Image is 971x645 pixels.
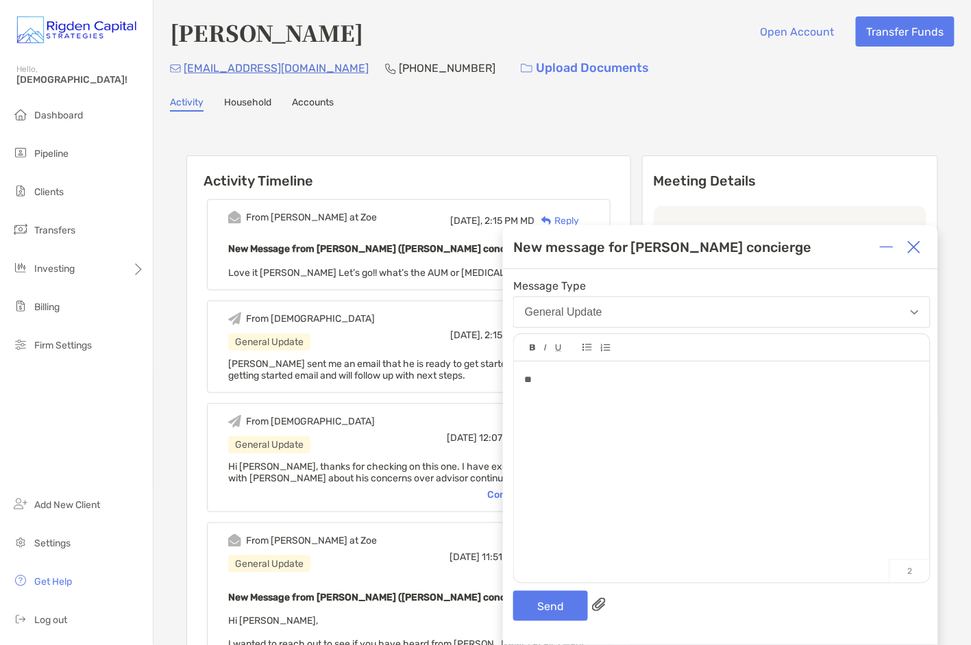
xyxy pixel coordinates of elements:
img: Close [907,240,921,254]
img: Editor control icon [544,344,547,351]
a: Household [224,97,271,112]
img: Reply icon [541,216,552,225]
button: Send [513,591,588,621]
p: Last meeting [665,223,915,240]
b: New Message from [PERSON_NAME] ([PERSON_NAME] concierge) [228,243,532,255]
span: [DEMOGRAPHIC_DATA]! [16,74,145,86]
span: [DATE], [450,215,482,227]
img: Email Icon [170,64,181,73]
p: Meeting Details [654,173,926,190]
a: Activity [170,97,204,112]
img: button icon [521,64,532,73]
img: Editor control icon [600,344,611,352]
span: [DATE] [447,432,477,444]
span: Billing [34,301,60,313]
img: pipeline icon [12,144,29,161]
span: Investing [34,263,75,275]
div: From [DEMOGRAPHIC_DATA] [246,416,375,427]
span: Love it [PERSON_NAME] Let’s go!! what’s the AUM or [MEDICAL_DATA] here? [228,267,566,279]
span: Dashboard [34,110,83,121]
span: Clients [34,186,64,198]
a: Accounts [292,97,334,112]
img: Phone Icon [385,63,396,74]
img: Zoe Logo [16,5,136,55]
button: General Update [513,296,931,328]
span: [DATE], [450,329,482,341]
div: Complete message [487,489,589,501]
span: Settings [34,537,71,549]
h6: Activity Timeline [187,156,630,189]
div: New message for [PERSON_NAME] concierge [513,239,812,255]
span: [DATE] [450,551,480,563]
img: Editor control icon [530,344,536,351]
div: General Update [525,306,602,318]
img: Expand or collapse [880,240,894,254]
img: Editor control icon [582,344,592,351]
span: 11:51 AM MD [482,551,534,563]
p: 2 [889,559,930,583]
span: Log out [34,614,67,626]
img: billing icon [12,298,29,314]
span: Firm Settings [34,340,92,351]
img: Event icon [228,534,241,547]
img: add_new_client icon [12,496,29,512]
div: General Update [228,555,310,572]
button: Open Account [750,16,845,47]
img: Editor control icon [555,344,562,352]
img: Open dropdown arrow [911,310,919,315]
img: investing icon [12,260,29,276]
p: [PHONE_NUMBER] [399,60,495,77]
img: logout icon [12,611,29,627]
span: Message Type [513,279,931,292]
span: Transfers [34,225,75,236]
img: get-help icon [12,572,29,589]
div: Reply [534,214,579,228]
img: firm-settings icon [12,336,29,353]
div: General Update [228,333,310,351]
img: transfers icon [12,221,29,238]
span: Get Help [34,576,72,587]
img: dashboard icon [12,106,29,123]
span: Pipeline [34,148,69,160]
div: From [PERSON_NAME] at Zoe [246,212,377,223]
span: 12:07 PM MD [479,432,534,444]
h4: [PERSON_NAME] [170,16,363,48]
b: New Message from [PERSON_NAME] ([PERSON_NAME] concierge) [228,592,532,603]
div: General Update [228,436,310,453]
div: From [DEMOGRAPHIC_DATA] [246,313,375,325]
span: Hi [PERSON_NAME], thanks for checking on this one. I have exchanged an email with [PERSON_NAME] a... [228,461,580,484]
div: From [PERSON_NAME] at Zoe [246,535,377,546]
a: Upload Documents [512,53,658,83]
span: 2:15 PM MD [484,329,534,341]
span: [PERSON_NAME] sent me an email that he is ready to get started! I sent him my getting started ema... [228,358,574,381]
button: Transfer Funds [856,16,955,47]
img: Event icon [228,211,241,224]
img: paperclip attachments [592,598,606,611]
img: clients icon [12,183,29,199]
span: Add New Client [34,499,100,511]
img: Event icon [228,415,241,428]
p: [EMAIL_ADDRESS][DOMAIN_NAME] [184,60,369,77]
span: 2:15 PM MD [484,215,534,227]
img: settings icon [12,534,29,551]
img: Event icon [228,312,241,325]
